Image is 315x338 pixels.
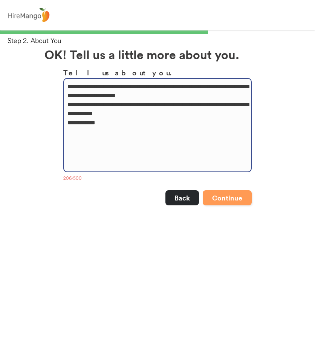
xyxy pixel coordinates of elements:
div: 66% [2,30,313,34]
button: Back [165,190,199,205]
h3: Tell us about you. [63,67,252,78]
h2: OK! Tell us a little more about you. [44,45,271,63]
div: Step 2. About You [8,36,315,45]
img: logo%20-%20hiremango%20gray.png [6,6,52,24]
button: Continue [203,190,252,205]
div: 206/500 [63,175,252,183]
